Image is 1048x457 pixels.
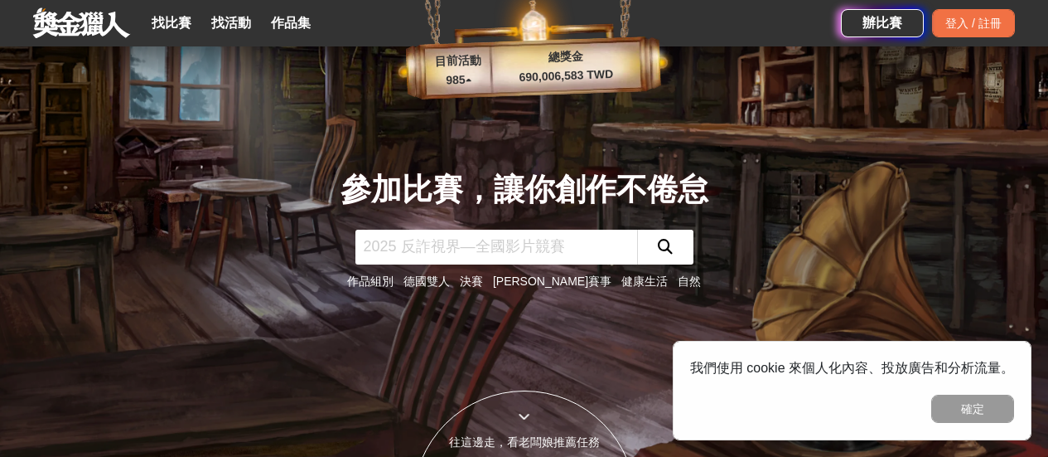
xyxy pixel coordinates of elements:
a: 決賽 [460,275,483,288]
div: 參加比賽，讓你創作不倦怠 [340,167,708,213]
a: 自然 [678,275,701,288]
span: 我們使用 cookie 來個人化內容、投放廣告和分析流量。 [690,361,1014,375]
a: 作品組別 [347,275,394,288]
a: 健康生活 [621,275,668,288]
a: 德國雙人 [403,275,450,288]
input: 2025 反詐視界—全國影片競賽 [355,230,637,265]
a: 作品集 [264,12,317,35]
button: 確定 [931,395,1014,423]
div: 登入 / 註冊 [932,9,1015,37]
p: 目前活動 [424,51,491,71]
p: 總獎金 [490,46,640,68]
a: 找活動 [205,12,258,35]
a: 辦比賽 [841,9,924,37]
p: 985 ▴ [425,70,492,90]
a: 找比賽 [145,12,198,35]
p: 690,006,583 TWD [491,65,641,87]
a: [PERSON_NAME]賽事 [493,275,611,288]
div: 往這邊走，看老闆娘推薦任務 [413,434,635,451]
